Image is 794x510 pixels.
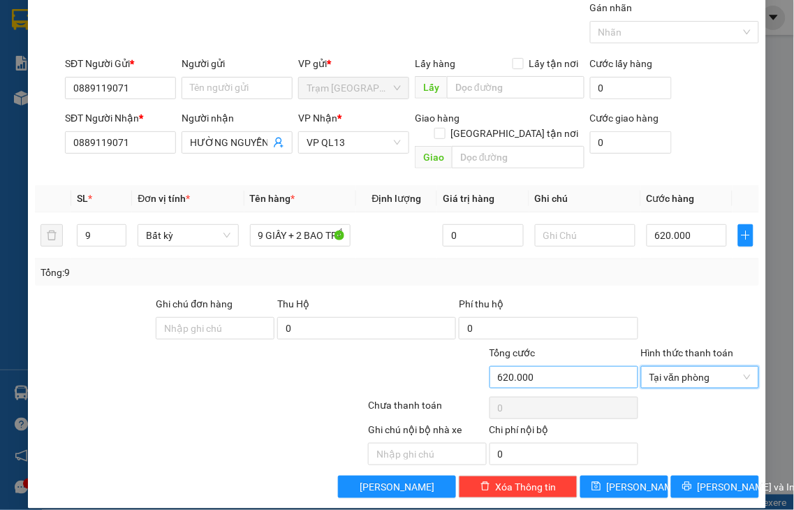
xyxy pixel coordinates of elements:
[182,56,293,71] div: Người gửi
[415,58,455,69] span: Lấy hàng
[671,476,759,498] button: printer[PERSON_NAME] và In
[446,126,585,141] span: [GEOGRAPHIC_DATA] tận nơi
[77,193,88,204] span: SL
[156,317,274,340] input: Ghi chú đơn hàng
[490,347,536,358] span: Tổng cước
[90,20,134,134] b: Biên nhận gởi hàng hóa
[17,90,77,156] b: An Anh Limousine
[338,476,457,498] button: [PERSON_NAME]
[138,193,190,204] span: Đơn vị tính
[65,56,176,71] div: SĐT Người Gửi
[41,265,308,280] div: Tổng: 9
[591,481,601,493] span: save
[580,476,668,498] button: save[PERSON_NAME]
[459,476,578,498] button: deleteXóa Thông tin
[415,76,447,99] span: Lấy
[738,224,753,247] button: plus
[41,224,63,247] button: delete
[368,422,487,443] div: Ghi chú nội bộ nhà xe
[447,76,585,99] input: Dọc đường
[360,479,434,495] span: [PERSON_NAME]
[590,131,672,154] input: Cước giao hàng
[480,481,490,493] span: delete
[452,146,585,168] input: Dọc đường
[298,56,409,71] div: VP gửi
[146,225,230,246] span: Bất kỳ
[459,296,638,317] div: Phí thu hộ
[277,298,309,309] span: Thu Hộ
[535,224,635,247] input: Ghi Chú
[607,479,682,495] span: [PERSON_NAME]
[590,58,653,69] label: Cước lấy hàng
[641,347,734,358] label: Hình thức thanh toán
[182,110,293,126] div: Người nhận
[682,481,692,493] span: printer
[65,110,176,126] div: SĐT Người Nhận
[590,112,659,124] label: Cước giao hàng
[649,367,751,388] span: Tại văn phòng
[443,193,494,204] span: Giá trị hàng
[298,112,337,124] span: VP Nhận
[647,193,695,204] span: Cước hàng
[367,398,488,422] div: Chưa thanh toán
[443,224,523,247] input: 0
[273,137,284,148] span: user-add
[490,422,638,443] div: Chi phí nội bộ
[415,146,452,168] span: Giao
[496,479,557,495] span: Xóa Thông tin
[524,56,585,71] span: Lấy tận nơi
[368,443,487,465] input: Nhập ghi chú
[307,132,401,153] span: VP QL13
[250,193,295,204] span: Tên hàng
[739,230,753,241] span: plus
[590,77,672,99] input: Cước lấy hàng
[156,298,233,309] label: Ghi chú đơn hàng
[250,224,351,247] input: VD: Bàn, Ghế
[372,193,422,204] span: Định lượng
[529,185,641,212] th: Ghi chú
[590,2,633,13] label: Gán nhãn
[415,112,460,124] span: Giao hàng
[307,78,401,99] span: Trạm Ninh Hải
